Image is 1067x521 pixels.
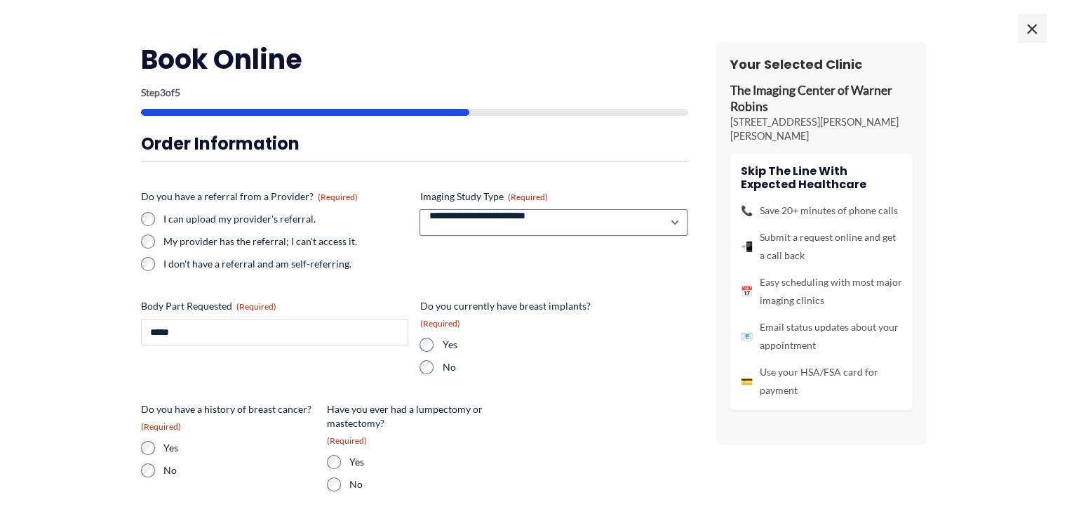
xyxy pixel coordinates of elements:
span: 5 [175,86,180,98]
label: No [163,463,316,477]
span: 📲 [741,237,753,256]
span: 💳 [741,372,753,390]
label: No [349,477,502,492]
li: Easy scheduling with most major imaging clinics [741,273,902,310]
li: Use your HSA/FSA card for payment [741,363,902,400]
label: Yes [442,338,594,352]
span: (Required) [318,192,358,202]
span: (Required) [236,301,276,312]
span: 📞 [741,202,753,220]
span: (Required) [327,435,367,446]
li: Save 20+ minutes of phone calls [741,202,902,220]
label: Imaging Study Type [420,190,687,204]
p: Step of [141,88,688,98]
label: Body Part Requested [141,299,409,313]
h4: Skip the line with Expected Healthcare [741,164,902,191]
legend: Do you have a history of breast cancer? [141,402,316,433]
p: The Imaging Center of Warner Robins [730,83,913,115]
label: My provider has the referral; I can't access it. [163,235,409,249]
p: [STREET_ADDRESS][PERSON_NAME][PERSON_NAME] [730,115,913,143]
span: 📧 [741,327,753,345]
span: (Required) [141,421,181,432]
span: × [1018,14,1046,42]
span: 3 [160,86,166,98]
legend: Do you currently have breast implants? [420,299,594,329]
span: (Required) [420,318,459,329]
label: Yes [349,455,502,469]
legend: Have you ever had a lumpectomy or mastectomy? [327,402,502,447]
span: 📅 [741,282,753,301]
legend: Do you have a referral from a Provider? [141,190,358,204]
label: I can upload my provider's referral. [163,212,409,226]
label: I don't have a referral and am self-referring. [163,257,409,271]
h2: Book Online [141,42,688,77]
span: (Required) [507,192,547,202]
h3: Your Selected Clinic [730,56,913,72]
label: Yes [163,441,316,455]
label: No [442,360,594,374]
li: Email status updates about your appointment [741,318,902,355]
h3: Order Information [141,133,688,154]
li: Submit a request online and get a call back [741,228,902,265]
